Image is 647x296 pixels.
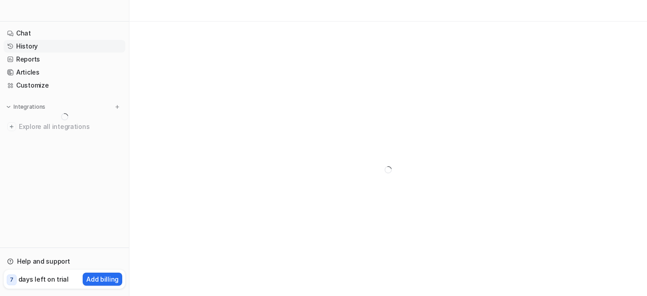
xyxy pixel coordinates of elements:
[4,40,125,53] a: History
[4,79,125,92] a: Customize
[18,274,69,284] p: days left on trial
[4,102,48,111] button: Integrations
[7,122,16,131] img: explore all integrations
[19,119,122,134] span: Explore all integrations
[4,66,125,79] a: Articles
[114,104,120,110] img: menu_add.svg
[4,53,125,66] a: Reports
[13,103,45,110] p: Integrations
[4,120,125,133] a: Explore all integrations
[5,104,12,110] img: expand menu
[10,276,13,284] p: 7
[86,274,119,284] p: Add billing
[4,27,125,40] a: Chat
[4,255,125,268] a: Help and support
[83,273,122,286] button: Add billing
